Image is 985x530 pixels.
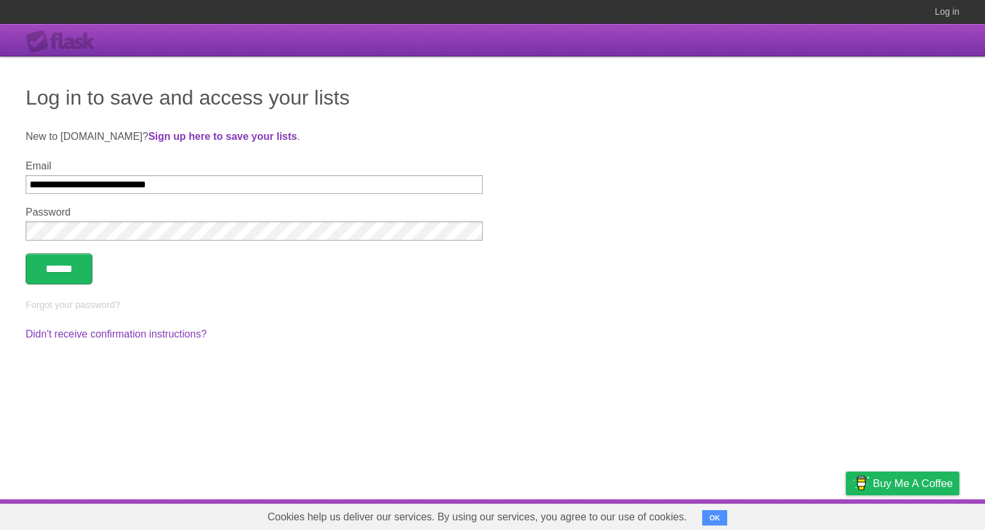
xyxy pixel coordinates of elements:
[846,472,959,495] a: Buy me a coffee
[675,502,702,527] a: About
[26,207,483,218] label: Password
[26,129,959,144] p: New to [DOMAIN_NAME]? .
[786,502,814,527] a: Terms
[26,300,120,310] a: Forgot your password?
[829,502,863,527] a: Privacy
[26,82,959,113] h1: Log in to save and access your lists
[702,510,727,526] button: OK
[879,502,959,527] a: Suggest a feature
[255,504,700,530] span: Cookies help us deliver our services. By using our services, you agree to our use of cookies.
[148,131,297,142] a: Sign up here to save your lists
[26,30,103,53] div: Flask
[26,160,483,172] label: Email
[873,472,953,495] span: Buy me a coffee
[26,329,206,339] a: Didn't receive confirmation instructions?
[852,472,870,494] img: Buy me a coffee
[718,502,770,527] a: Developers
